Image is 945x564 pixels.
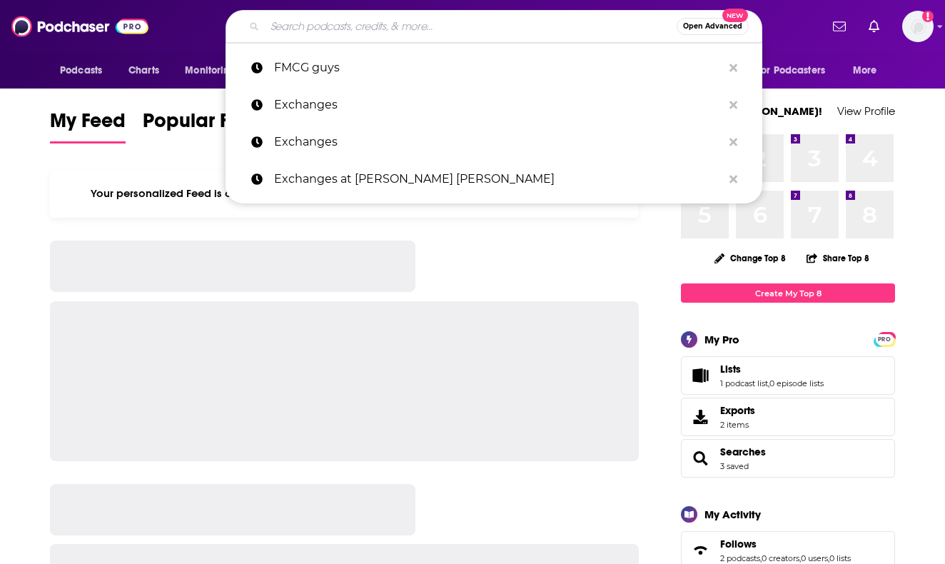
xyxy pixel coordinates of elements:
[226,49,762,86] a: FMCG guys
[768,378,769,388] span: ,
[50,109,126,143] a: My Feed
[853,61,877,81] span: More
[50,57,121,84] button: open menu
[762,553,799,563] a: 0 creators
[720,553,760,563] a: 2 podcasts
[681,439,895,478] span: Searches
[876,333,893,344] a: PRO
[902,11,934,42] img: User Profile
[704,333,739,346] div: My Pro
[806,244,870,272] button: Share Top 8
[686,366,714,386] a: Lists
[60,61,102,81] span: Podcasts
[922,11,934,22] svg: Email not verified
[50,109,126,141] span: My Feed
[720,538,757,550] span: Follows
[769,378,824,388] a: 0 episode lists
[757,61,825,81] span: For Podcasters
[902,11,934,42] span: Logged in as jbarbour
[837,104,895,118] a: View Profile
[720,363,824,376] a: Lists
[720,404,755,417] span: Exports
[706,249,794,267] button: Change Top 8
[11,13,148,40] img: Podchaser - Follow, Share and Rate Podcasts
[681,398,895,436] a: Exports
[760,553,762,563] span: ,
[876,334,893,345] span: PRO
[274,124,722,161] p: Exchanges
[681,283,895,303] a: Create My Top 8
[226,10,762,43] div: Search podcasts, credits, & more...
[128,61,159,81] span: Charts
[747,57,846,84] button: open menu
[226,161,762,198] a: Exchanges at [PERSON_NAME] [PERSON_NAME]
[143,109,264,143] a: Popular Feed
[683,23,742,30] span: Open Advanced
[274,161,722,198] p: Exchanges at Goldman Sachs
[185,61,236,81] span: Monitoring
[720,461,749,471] a: 3 saved
[863,14,885,39] a: Show notifications dropdown
[720,538,851,550] a: Follows
[226,86,762,124] a: Exchanges
[686,540,714,560] a: Follows
[143,109,264,141] span: Popular Feed
[902,11,934,42] button: Show profile menu
[801,553,828,563] a: 0 users
[827,14,851,39] a: Show notifications dropdown
[829,553,851,563] a: 0 lists
[175,57,254,84] button: open menu
[720,420,755,430] span: 2 items
[686,448,714,468] a: Searches
[720,445,766,458] a: Searches
[704,508,761,521] div: My Activity
[677,18,749,35] button: Open AdvancedNew
[274,86,722,124] p: Exchanges
[686,407,714,427] span: Exports
[226,124,762,161] a: Exchanges
[799,553,801,563] span: ,
[274,49,722,86] p: FMCG guys
[720,378,768,388] a: 1 podcast list
[681,356,895,395] span: Lists
[722,9,748,22] span: New
[50,169,639,218] div: Your personalized Feed is curated based on the Podcasts, Creators, Users, and Lists that you Follow.
[828,553,829,563] span: ,
[119,57,168,84] a: Charts
[843,57,895,84] button: open menu
[720,363,741,376] span: Lists
[265,15,677,38] input: Search podcasts, credits, & more...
